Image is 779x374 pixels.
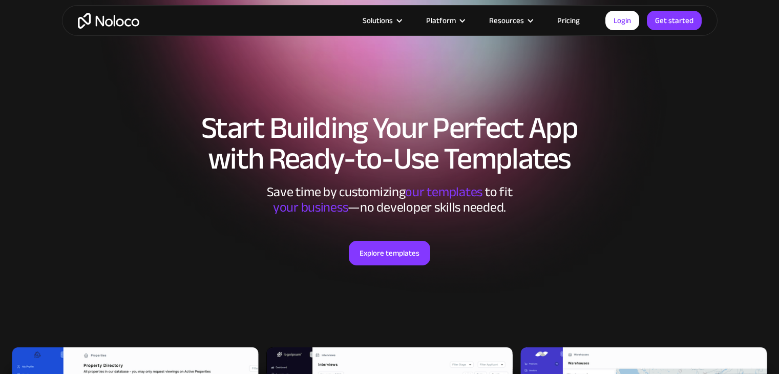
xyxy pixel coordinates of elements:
a: Explore templates [349,241,430,265]
div: Platform [413,14,476,27]
div: Platform [426,14,456,27]
span: your business [273,195,348,220]
div: Save time by customizing to fit ‍ —no developer skills needed. [236,184,543,215]
div: Solutions [363,14,393,27]
div: Solutions [350,14,413,27]
a: Pricing [544,14,593,27]
a: Get started [647,11,702,30]
span: our templates [405,179,482,204]
div: Resources [489,14,524,27]
div: Resources [476,14,544,27]
a: home [78,13,139,29]
h1: Start Building Your Perfect App with Ready-to-Use Templates [72,113,707,174]
a: Login [605,11,639,30]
